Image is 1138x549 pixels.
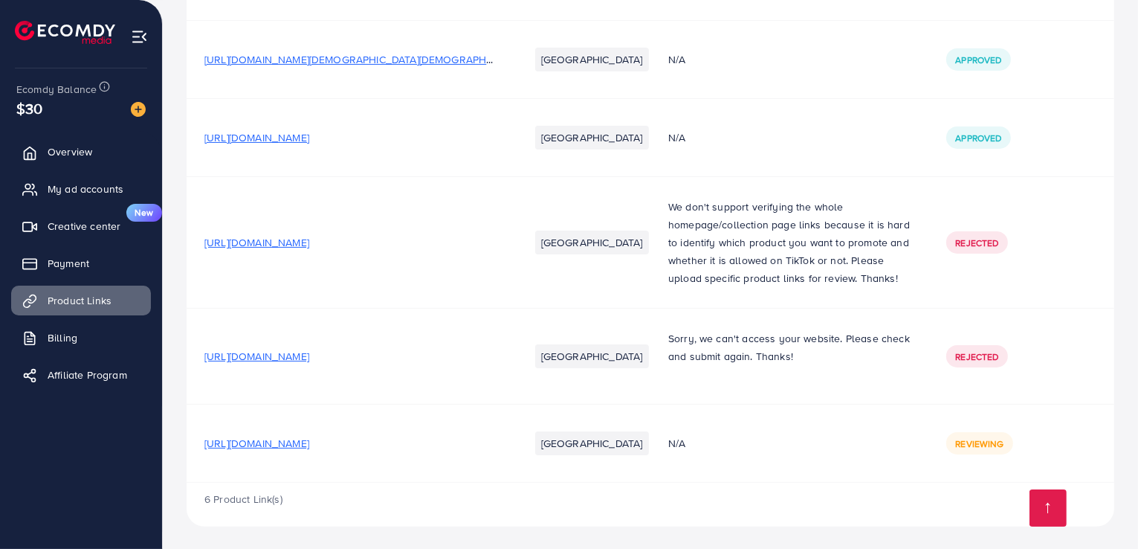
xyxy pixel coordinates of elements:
img: logo [15,21,115,44]
span: [URL][DOMAIN_NAME] [204,349,309,364]
span: Payment [48,256,89,271]
a: Payment [11,248,151,278]
span: N/A [668,130,685,145]
li: [GEOGRAPHIC_DATA] [535,431,649,455]
li: [GEOGRAPHIC_DATA] [535,48,649,71]
a: Overview [11,137,151,167]
img: image [131,102,146,117]
span: Approved [955,54,1001,66]
span: Creative center [48,219,120,234]
a: Billing [11,323,151,353]
li: [GEOGRAPHIC_DATA] [535,126,649,150]
span: Overview [48,144,92,159]
a: My ad accounts [11,174,151,204]
a: Creative centerNew [11,211,151,241]
span: $30 [16,97,42,119]
span: [URL][DOMAIN_NAME] [204,130,309,145]
p: Sorry, we can't access your website. Please check and submit again. Thanks! [668,330,911,365]
span: Rejected [955,237,998,249]
p: We don't support verifying the whole homepage/collection page links because it is hard to identif... [668,198,911,287]
span: Reviewing [955,437,1003,450]
span: N/A [668,436,685,451]
a: Product Links [11,286,151,315]
span: Ecomdy Balance [16,82,97,97]
img: menu [131,28,148,45]
iframe: Chat [1075,482,1127,538]
span: My ad accounts [48,182,123,196]
li: [GEOGRAPHIC_DATA] [535,231,649,254]
a: Affiliate Program [11,360,151,390]
span: Product Links [48,293,111,308]
span: Rejected [955,350,998,363]
span: Approved [955,132,1001,144]
span: New [126,204,162,222]
span: 6 Product Link(s) [204,492,282,507]
li: [GEOGRAPHIC_DATA] [535,344,649,368]
span: [URL][DOMAIN_NAME] [204,235,309,250]
span: [URL][DOMAIN_NAME] [204,436,309,451]
span: N/A [668,52,685,67]
span: [URL][DOMAIN_NAME][DEMOGRAPHIC_DATA][DEMOGRAPHIC_DATA] [204,52,529,67]
span: Affiliate Program [48,367,127,382]
span: Billing [48,330,77,345]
